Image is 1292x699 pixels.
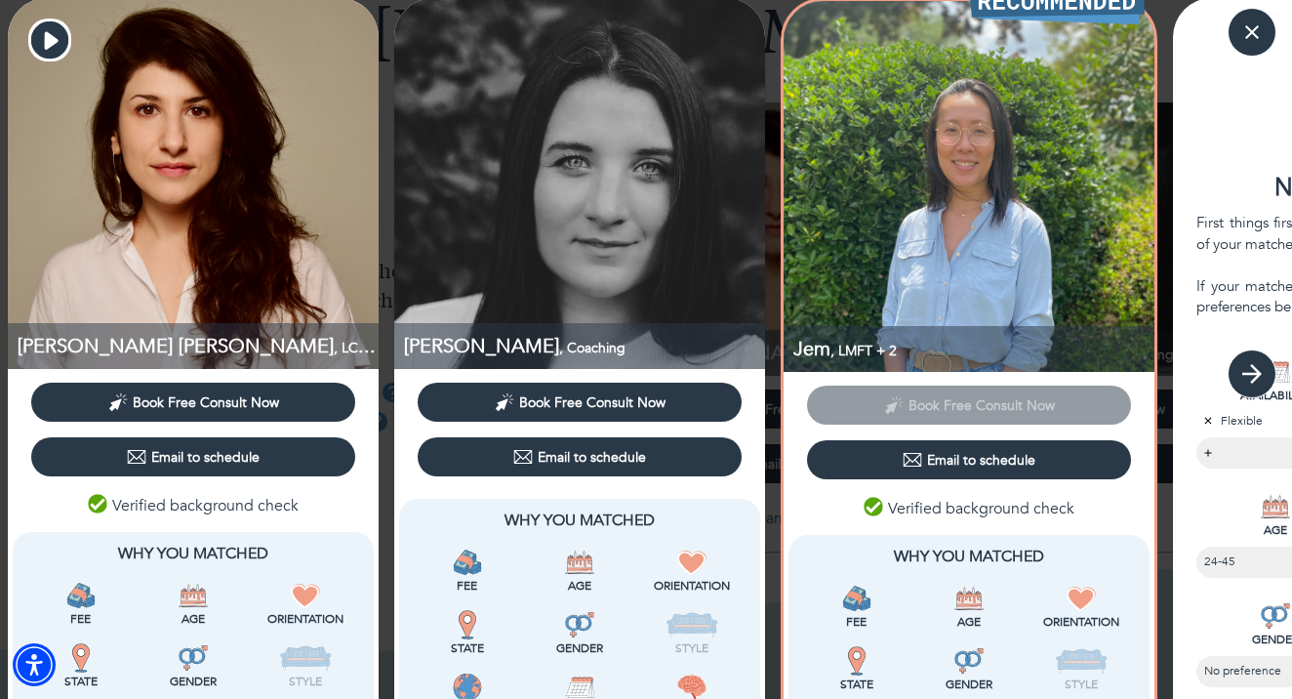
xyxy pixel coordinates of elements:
p: State [804,676,908,693]
p: Style [640,639,745,657]
p: Gender [527,639,631,657]
p: Why You Matched [804,545,1134,568]
img: Fee [453,548,482,577]
img: AVAILABILITY [1261,357,1290,387]
button: Book Free Consult Now [418,383,742,422]
span: , LCAT + 3 [334,333,399,359]
div: Accessibility Menu [13,643,56,686]
img: AGE [1261,492,1290,521]
img: Age [565,548,594,577]
div: This provider is licensed to work in your state. [804,646,908,693]
div: Email to schedule [513,447,646,467]
span: , Coaching [559,339,626,357]
img: Orientation [291,581,320,610]
p: Gender [141,673,245,690]
img: Age [179,581,208,610]
span: Book Free Consult Now [519,393,666,412]
img: State [842,646,871,676]
img: Fee [842,584,871,613]
img: State [453,610,482,639]
p: State [28,673,133,690]
img: GENDER [1261,601,1290,631]
img: Orientation [1067,584,1096,613]
button: Email to schedule [31,437,355,476]
img: Orientation [677,548,707,577]
button: Book Free Consult Now [31,383,355,422]
p: Why You Matched [415,509,745,532]
p: Verified background check [88,494,299,517]
img: State [66,643,96,673]
span: Book Free Consult Now [133,393,279,412]
img: Style [279,643,333,673]
p: Why You Matched [28,542,358,565]
button: Email to schedule [418,437,742,476]
span: , LMFT + 2 [830,342,897,360]
img: Jem Wong profile [784,1,1154,372]
img: Gender [954,646,984,676]
img: Age [954,584,984,613]
div: Email to schedule [127,447,260,467]
p: Fee [804,613,908,631]
p: Orientation [254,610,358,628]
p: Age [916,613,1021,631]
img: Style [1055,646,1109,676]
p: Verified background check [864,497,1074,520]
p: Fee [28,610,133,628]
p: LCAT, ATR-BC, Coaching, Integrative Practitioner [18,333,379,359]
button: Email to schedule [807,440,1131,479]
p: Orientation [640,577,745,595]
p: Jem [793,336,1154,362]
img: Gender [179,643,208,673]
div: This provider is licensed to work in your state. [28,643,133,690]
div: Email to schedule [903,450,1035,470]
p: Age [527,577,631,595]
img: Fee [66,581,96,610]
p: Gender [916,676,1021,693]
img: Gender [565,610,594,639]
p: Style [254,673,358,690]
p: Age [141,610,245,628]
p: Fee [415,577,519,595]
p: State [415,639,519,657]
p: Style [1030,676,1134,693]
img: Style [666,610,719,639]
div: This provider is licensed to work in your state. [415,610,519,657]
p: Coaching [404,333,765,359]
p: Orientation [1030,613,1134,631]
